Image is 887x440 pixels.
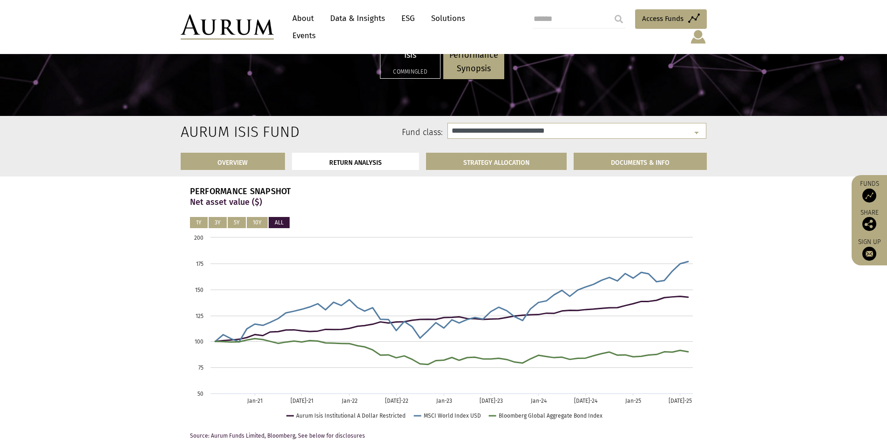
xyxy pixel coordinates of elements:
text: [DATE]-22 [385,398,408,404]
img: Access Funds [862,189,876,203]
p: Performance Synopsis [449,48,498,75]
p: Source: Aurum Funds Limited, Bloomberg, See below for disclosures [190,433,697,439]
button: 10Y [247,217,268,228]
text: Aurum Isis Institutional A Dollar Restricted [296,413,406,419]
span: Access Funds [642,13,684,24]
text: [DATE]-24 [574,398,598,404]
img: Sign up to our newsletter [862,247,876,261]
text: 125 [196,313,203,319]
text: 200 [194,235,203,241]
strong: Net asset value ($) [190,197,262,207]
text: Bloomberg Global Aggregate Bond Index [498,413,602,419]
a: DOCUMENTS & INFO [574,153,707,170]
a: Events [288,27,316,44]
strong: PERFORMANCE SNAPSHOT [190,186,291,196]
label: Fund class: [271,127,443,139]
text: 175 [196,261,203,267]
text: [DATE]-21 [290,398,313,404]
a: STRATEGY ALLOCATION [426,153,567,170]
text: 50 [197,391,203,397]
text: MSCI World Index USD [423,413,481,419]
text: [DATE]-23 [479,398,502,404]
div: Share [856,210,882,231]
text: 100 [195,338,203,345]
a: About [288,10,318,27]
text: Jan-21 [247,398,263,404]
a: Access Funds [635,9,707,29]
img: account-icon.svg [690,29,707,45]
h5: Commingled [386,69,434,74]
img: Aurum [181,14,274,40]
a: Sign up [856,238,882,261]
text: Jan-25 [625,398,641,404]
text: 150 [195,287,203,293]
a: ESG [397,10,420,27]
img: Share this post [862,217,876,231]
text: Jan-24 [530,398,547,404]
button: 1Y [190,217,208,228]
button: ALL [269,217,290,228]
a: Solutions [427,10,470,27]
a: OVERVIEW [181,153,285,170]
button: 5Y [228,217,246,228]
text: Jan-23 [436,398,452,404]
input: Submit [609,10,628,28]
text: Jan-22 [341,398,357,404]
text: 75 [198,365,203,371]
a: Funds [856,180,882,203]
button: 3Y [209,217,227,228]
text: [DATE]-25 [669,398,692,404]
a: Data & Insights [325,10,390,27]
h2: Aurum Isis Fund [181,123,257,141]
p: Isis [386,48,434,62]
